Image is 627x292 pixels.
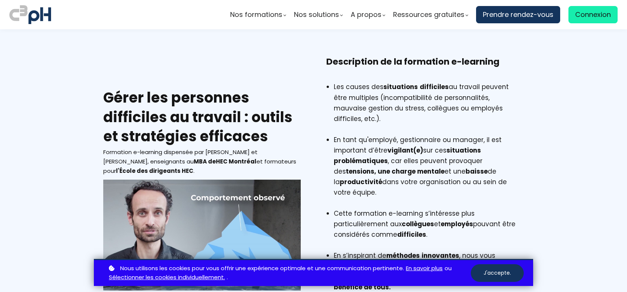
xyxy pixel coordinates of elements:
[393,9,464,20] span: Ressources gratuites
[383,82,418,91] strong: situations
[340,177,382,186] strong: productivité
[334,135,524,208] li: En tant qu'employé, gestionnaire ou manager, il est important d’être sur ces , car elles peuvent ...
[351,9,381,20] span: A propos
[446,146,481,155] strong: situations
[397,230,426,239] strong: difficiles
[103,88,301,146] h2: Gérer les personnes difficiles au travail : outils et stratégies efficaces
[402,219,434,228] b: collègues
[116,167,193,175] b: l'École des dirigeants HEC
[346,167,445,176] strong: tensions, une charge mentale
[420,82,449,91] strong: difficiles
[216,157,220,165] strong: H
[334,208,524,250] li: Cette formation e-learning s’intéresse plus particulièrement aux et pouvant être considérés comme .
[216,157,256,165] b: EC Montréal
[483,9,553,20] span: Prendre rendez-vous
[471,264,524,282] button: J'accepte.
[4,275,80,292] iframe: chat widget
[326,56,524,80] h3: Description de la formation e-learning
[334,156,388,165] strong: problématiques
[120,264,404,273] span: Nous utilisons les cookies pour vous offrir une expérience optimale et une communication pertinente.
[575,9,611,20] span: Connexion
[9,4,51,26] img: logo C3PH
[466,167,488,176] strong: baisse
[386,251,420,260] strong: méthodes
[109,273,225,282] a: Sélectionner les cookies individuellement.
[441,219,473,228] strong: employés
[568,6,618,23] a: Connexion
[107,264,471,283] p: ou .
[476,6,560,23] a: Prendre rendez-vous
[422,251,459,260] strong: innovantes
[103,148,301,176] div: Formation e-learning dispensée par [PERSON_NAME] et [PERSON_NAME], enseignants au et formateurs p...
[194,157,216,165] strong: MBA de
[387,146,423,155] strong: vigilant(e)
[294,9,339,20] span: Nos solutions
[406,264,443,273] a: En savoir plus
[334,82,524,134] li: Les causes des au travail peuvent être multiples (incompatibilité de personnalités, mauvaise gest...
[230,9,282,20] span: Nos formations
